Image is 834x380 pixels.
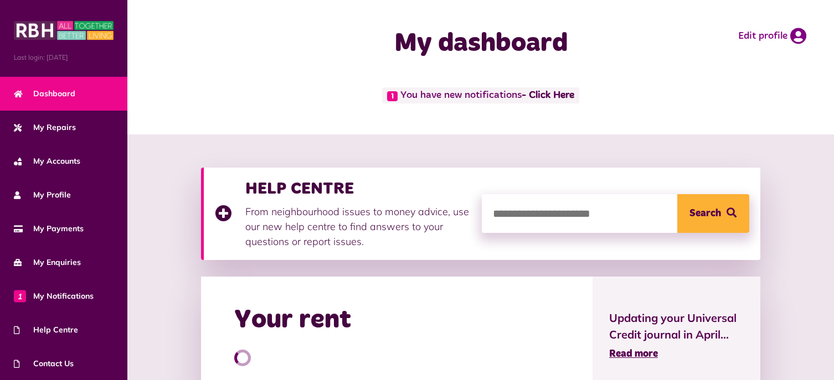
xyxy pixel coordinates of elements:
[14,122,76,133] span: My Repairs
[689,194,721,233] span: Search
[14,189,71,201] span: My Profile
[315,28,646,60] h1: My dashboard
[382,87,579,103] span: You have new notifications
[234,304,351,336] h2: Your rent
[14,290,26,302] span: 1
[609,310,744,343] span: Updating your Universal Credit journal in April...
[677,194,749,233] button: Search
[14,223,84,235] span: My Payments
[14,88,75,100] span: Dashboard
[14,19,114,41] img: MyRBH
[14,53,114,63] span: Last login: [DATE]
[738,28,806,44] a: Edit profile
[609,310,744,362] a: Updating your Universal Credit journal in April... Read more
[245,179,471,199] h3: HELP CENTRE
[14,358,74,369] span: Contact Us
[522,91,574,101] a: - Click Here
[14,324,78,336] span: Help Centre
[14,257,81,268] span: My Enquiries
[245,204,471,249] p: From neighbourhood issues to money advice, use our new help centre to find answers to your questi...
[609,349,658,359] span: Read more
[387,91,398,101] span: 1
[14,155,80,167] span: My Accounts
[14,290,94,302] span: My Notifications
